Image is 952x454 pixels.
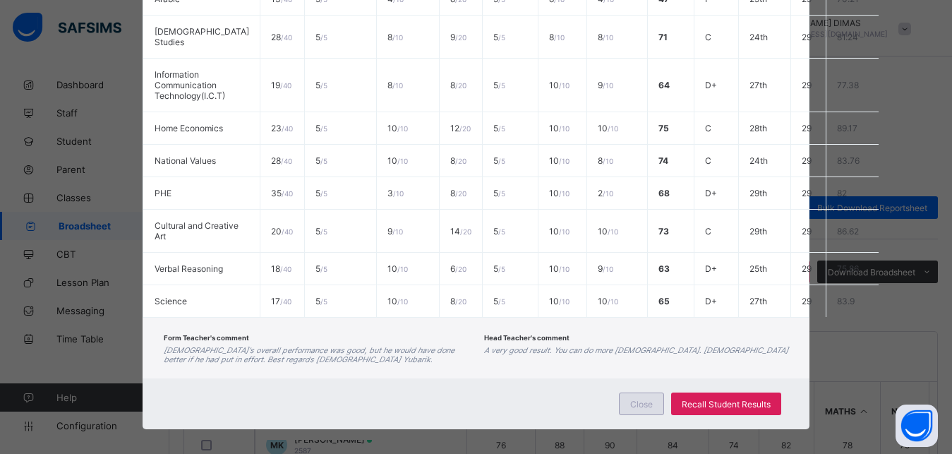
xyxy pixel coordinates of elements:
span: / 10 [559,157,570,165]
span: 27th [749,80,767,90]
span: 29 [802,296,812,306]
span: 29 [802,32,812,42]
span: 10 [549,155,570,166]
span: 5 [315,226,327,237]
span: / 10 [559,265,570,273]
span: / 5 [498,33,505,42]
span: D+ [705,296,717,306]
span: Close [630,399,653,410]
span: 5 [493,80,505,90]
span: 10 [387,123,408,133]
span: / 20 [455,297,466,306]
span: / 10 [559,124,570,133]
span: / 5 [498,157,505,165]
span: 5 [493,32,505,42]
span: 86.62 [837,226,859,237]
span: Head Teacher's comment [484,334,570,342]
span: 5 [315,123,327,133]
span: Verbal Reasoning [155,263,223,274]
span: C [705,123,711,133]
span: / 20 [459,124,471,133]
span: Recall Student Results [682,399,771,410]
span: 83.76 [837,155,860,166]
span: / 10 [397,157,408,165]
span: 35 [271,188,293,198]
span: 65 [658,296,670,306]
span: 8 [387,32,403,42]
i: A very good result. You can do more [DEMOGRAPHIC_DATA]. [DEMOGRAPHIC_DATA] [484,346,788,355]
span: 8 [598,32,613,42]
span: 10 [598,123,618,133]
span: 6 [450,263,466,274]
span: 10 [549,263,570,274]
span: 8 [387,80,403,90]
span: 89.17 [837,123,857,133]
span: 83.9 [837,296,855,306]
span: 29 [802,226,812,237]
span: 10 [387,263,408,274]
span: / 40 [280,297,291,306]
span: / 10 [559,227,570,236]
span: 19 [271,80,291,90]
span: 5 [315,80,327,90]
span: 17 [271,296,291,306]
span: 10 [549,188,570,198]
span: / 20 [455,157,466,165]
span: 5 [315,155,327,166]
span: / 40 [280,265,291,273]
span: / 10 [392,81,403,90]
span: / 10 [603,81,613,90]
span: / 40 [280,81,291,90]
span: / 5 [320,227,327,236]
span: 5 [493,123,505,133]
span: 8 [549,32,565,42]
span: Form Teacher's comment [164,334,249,342]
span: / 5 [498,189,505,198]
span: / 5 [320,189,327,198]
span: / 10 [397,297,408,306]
span: / 5 [320,81,327,90]
span: PHE [155,188,171,198]
span: 10 [549,123,570,133]
span: 5 [315,296,327,306]
span: 5 [493,226,505,237]
span: 14 [450,226,471,237]
span: 28th [749,123,767,133]
span: / 10 [559,189,570,198]
span: / 5 [320,297,327,306]
span: 24th [749,155,768,166]
span: 5 [493,263,505,274]
span: / 40 [281,157,292,165]
span: 82 [837,188,847,198]
span: 10 [598,226,618,237]
span: 8 [598,155,613,166]
i: [DEMOGRAPHIC_DATA]'s overall performance was good, but he would have done better if he had put in... [164,346,454,364]
span: 63 [658,263,670,274]
span: 29 [802,123,812,133]
span: 5 [315,263,327,274]
span: [DEMOGRAPHIC_DATA] Studies [155,26,249,47]
span: / 40 [282,124,293,133]
span: Science [155,296,187,306]
span: 77.38 [837,80,859,90]
span: D+ [705,80,717,90]
span: 28 [271,32,292,42]
span: / 20 [455,265,466,273]
span: 75 [658,123,669,133]
span: 12 [450,123,471,133]
span: 64 [658,80,670,90]
span: / 5 [320,124,327,133]
span: / 10 [603,189,613,198]
span: 9 [598,80,613,90]
span: / 40 [282,227,293,236]
span: 8 [450,155,466,166]
span: / 20 [460,227,471,236]
button: Open asap [896,405,938,447]
span: 10 [549,296,570,306]
span: 10 [549,226,570,237]
span: 25th [749,263,767,274]
span: 10 [387,296,408,306]
span: 74 [658,155,668,166]
span: 5 [493,296,505,306]
span: / 5 [498,81,505,90]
